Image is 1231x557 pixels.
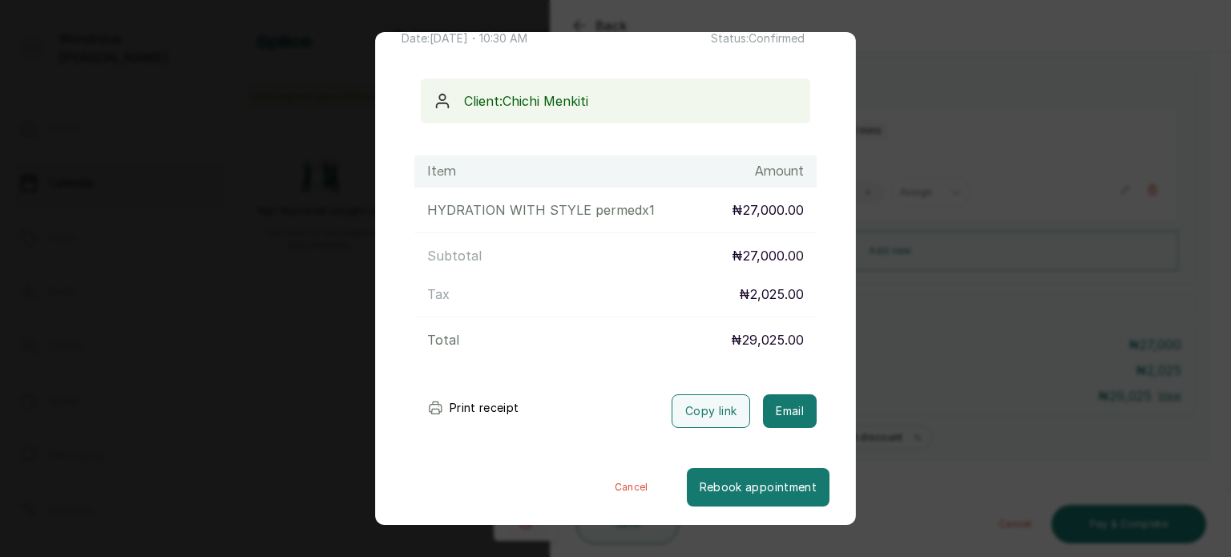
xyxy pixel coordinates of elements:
[732,246,804,265] p: ₦27,000.00
[576,468,687,507] button: Cancel
[763,394,817,428] button: Email
[755,162,804,181] h1: Amount
[672,394,750,428] button: Copy link
[739,285,804,304] p: ₦2,025.00
[732,200,804,220] p: ₦27,000.00
[427,200,655,220] p: HYDRATION WITH STYLE permed x 1
[427,285,450,304] p: Tax
[414,392,532,424] button: Print receipt
[427,246,482,265] p: Subtotal
[687,468,829,507] button: Rebook appointment
[464,91,797,111] p: Client: Chichi Menkiti
[402,30,527,46] p: Date: [DATE] ・ 10:30 AM
[427,330,459,349] p: Total
[731,330,804,349] p: ₦29,025.00
[427,162,456,181] h1: Item
[711,30,829,46] p: Status: Confirmed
